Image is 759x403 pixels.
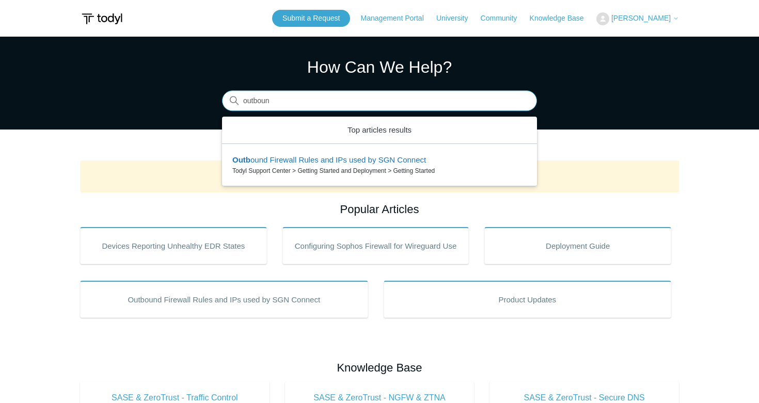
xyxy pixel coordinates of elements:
input: Search [222,91,537,111]
a: Management Portal [361,13,434,24]
zd-autocomplete-breadcrumbs-multibrand: Todyl Support Center > Getting Started and Deployment > Getting Started [232,166,527,175]
a: Submit a Request [272,10,350,27]
button: [PERSON_NAME] [596,12,679,25]
a: Product Updates [384,281,672,318]
zd-autocomplete-header: Top articles results [222,117,537,144]
a: Community [481,13,528,24]
h1: How Can We Help? [222,55,537,79]
span: [PERSON_NAME] [611,14,671,22]
img: Todyl Support Center Help Center home page [80,9,124,28]
a: University [436,13,478,24]
h2: Knowledge Base [80,359,679,376]
zd-autocomplete-title-multibrand: Suggested result 1 Outbound Firewall Rules and IPs used by SGN Connect [232,155,426,166]
em: Outb [232,155,250,164]
h2: Popular Articles [80,201,679,218]
a: Configuring Sophos Firewall for Wireguard Use [282,227,469,264]
a: Devices Reporting Unhealthy EDR States [80,227,267,264]
a: Outbound Firewall Rules and IPs used by SGN Connect [80,281,368,318]
a: Deployment Guide [484,227,671,264]
a: Knowledge Base [530,13,594,24]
